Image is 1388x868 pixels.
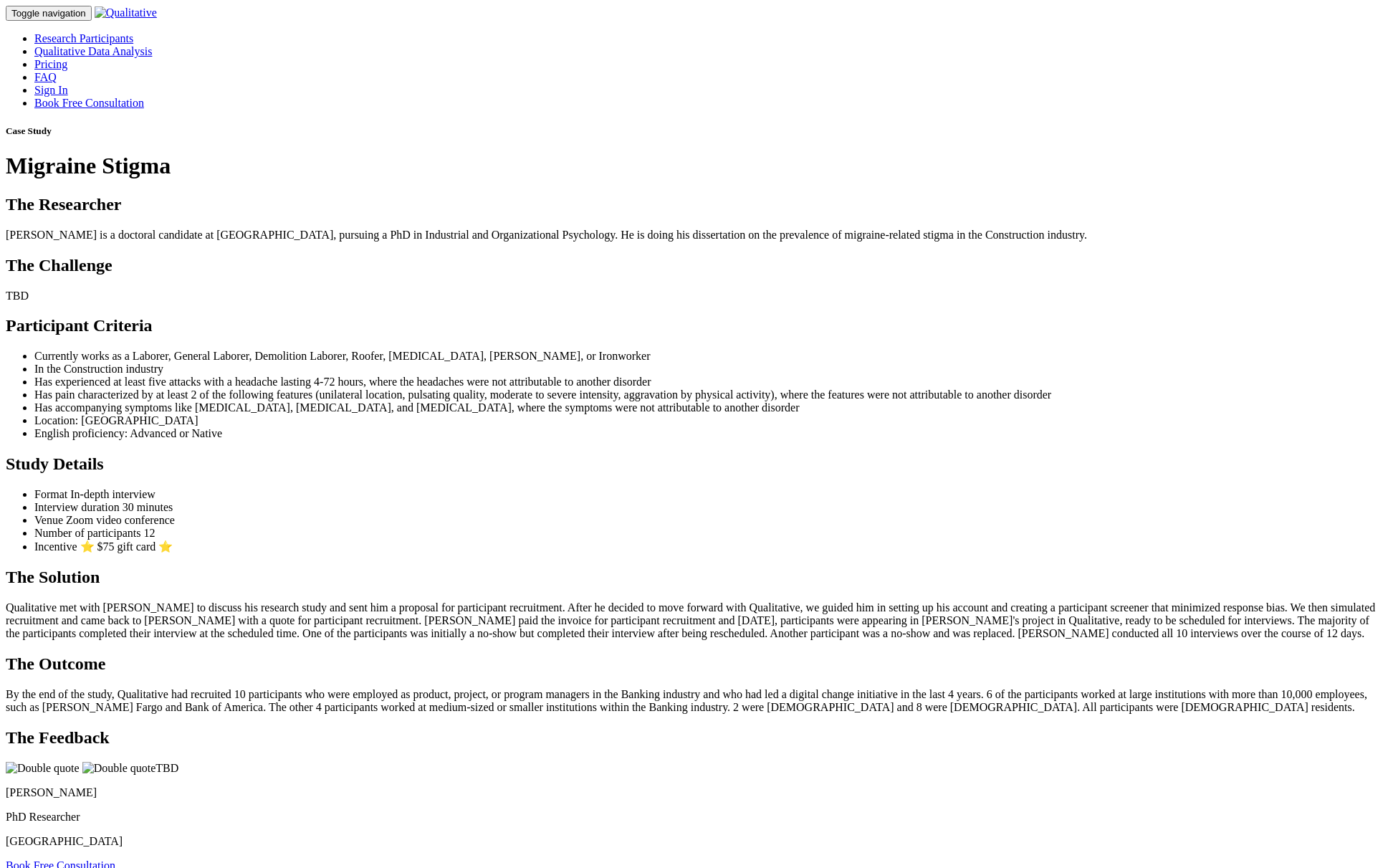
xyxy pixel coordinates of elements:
li: Currently works as a Laborer, General Laborer, Demolition Laborer, Roofer, [MEDICAL_DATA], [PERSO... [34,350,1382,363]
h2: The Feedback [6,728,1382,748]
iframe: Chat Widget [1316,799,1388,868]
span: ⭐ $75 gift card ⭐ [80,540,173,553]
p: By the end of the study, Qualitative had recruited 10 participants who were employed as product, ... [6,688,1382,714]
h2: The Researcher [6,195,1382,214]
h2: The Outcome [6,654,1382,674]
p: TBD [6,762,1382,775]
span: Venue [34,514,63,526]
a: Sign In [34,84,68,96]
span: Format [34,488,67,500]
h2: The Challenge [6,256,1382,275]
h5: Case Study [6,125,1382,137]
img: Double quote [82,762,156,775]
button: Toggle navigation [6,6,92,21]
span: Zoom video conference [66,514,175,526]
h1: Migraine Stigma [6,153,1382,179]
span: Number of participants [34,527,140,539]
p: PhD Researcher [6,811,1382,824]
img: Qualitative [95,6,157,19]
h2: Participant Criteria [6,316,1382,335]
a: Qualitative Data Analysis [34,45,152,57]
span: Toggle navigation [11,8,86,19]
span: Interview duration [34,501,120,513]
h2: Study Details [6,454,1382,474]
li: In the Construction industry [34,363,1382,376]
span: In-depth interview [70,488,155,500]
h2: The Solution [6,568,1382,587]
li: Location: [GEOGRAPHIC_DATA] [34,414,1382,427]
p: [PERSON_NAME] is a doctoral candidate at [GEOGRAPHIC_DATA], pursuing a PhD in Industrial and Orga... [6,229,1382,242]
a: FAQ [34,71,57,83]
li: Has pain characterized by at least 2 of the following features (unilateral location, pulsating qu... [34,388,1382,401]
span: 12 [143,527,155,539]
p: Qualitative met with [PERSON_NAME] to discuss his research study and sent him a proposal for part... [6,601,1382,640]
img: Double quote [6,762,80,775]
a: Research Participants [34,32,133,44]
p: TBD [6,290,1382,302]
a: Pricing [34,58,67,70]
span: 30 minutes [123,501,173,513]
li: Has accompanying symptoms like [MEDICAL_DATA], [MEDICAL_DATA], and [MEDICAL_DATA], where the symp... [34,401,1382,414]
a: Book Free Consultation [34,97,144,109]
li: Has experienced at least five attacks with a headache lasting 4-72 hours, where the headaches wer... [34,376,1382,388]
p: [PERSON_NAME] [6,786,1382,799]
span: Incentive [34,540,77,553]
li: English proficiency: Advanced or Native [34,427,1382,440]
p: [GEOGRAPHIC_DATA] [6,835,1382,848]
